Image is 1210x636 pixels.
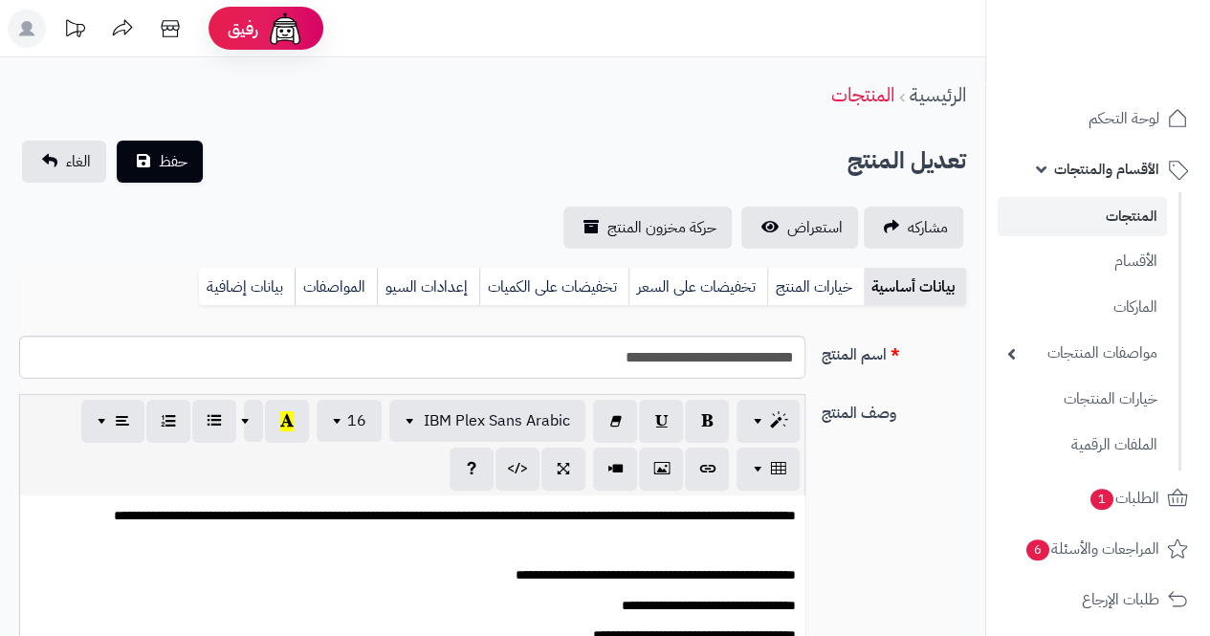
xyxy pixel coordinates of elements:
[813,394,974,425] label: وصف المنتج
[479,268,628,306] a: تخفيضات على الكميات
[266,10,304,48] img: ai-face.png
[199,268,295,306] a: بيانات إضافية
[1024,536,1159,562] span: المراجعات والأسئلة
[317,400,382,442] button: 16
[847,142,966,181] h2: تعديل المنتج
[787,216,843,239] span: استعراض
[1090,489,1113,510] span: 1
[1054,156,1159,183] span: الأقسام والمنتجات
[563,207,732,249] a: حركة مخزون المنتج
[864,268,966,306] a: بيانات أساسية
[998,241,1167,282] a: الأقسام
[908,216,948,239] span: مشاركه
[347,409,366,432] span: 16
[998,379,1167,420] a: خيارات المنتجات
[228,17,258,40] span: رفيق
[628,268,767,306] a: تخفيضات على السعر
[741,207,858,249] a: استعراض
[998,96,1199,142] a: لوحة التحكم
[998,425,1167,466] a: الملفات الرقمية
[767,268,864,306] a: خيارات المنتج
[998,526,1199,572] a: المراجعات والأسئلة6
[998,197,1167,236] a: المنتجات
[998,475,1199,521] a: الطلبات1
[117,141,203,183] button: حفظ
[295,268,377,306] a: المواصفات
[1082,586,1159,613] span: طلبات الإرجاع
[998,333,1167,374] a: مواصفات المنتجات
[864,207,963,249] a: مشاركه
[1089,105,1159,132] span: لوحة التحكم
[22,141,106,183] a: الغاء
[998,577,1199,623] a: طلبات الإرجاع
[1089,485,1159,512] span: الطلبات
[159,150,187,173] span: حفظ
[66,150,91,173] span: الغاء
[389,400,585,442] button: IBM Plex Sans Arabic
[831,80,894,109] a: المنتجات
[51,10,99,53] a: تحديثات المنصة
[910,80,966,109] a: الرئيسية
[998,287,1167,328] a: الماركات
[377,268,479,306] a: إعدادات السيو
[607,216,716,239] span: حركة مخزون المنتج
[424,409,570,432] span: IBM Plex Sans Arabic
[1080,54,1192,94] img: logo-2.png
[813,336,974,366] label: اسم المنتج
[1026,539,1049,560] span: 6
